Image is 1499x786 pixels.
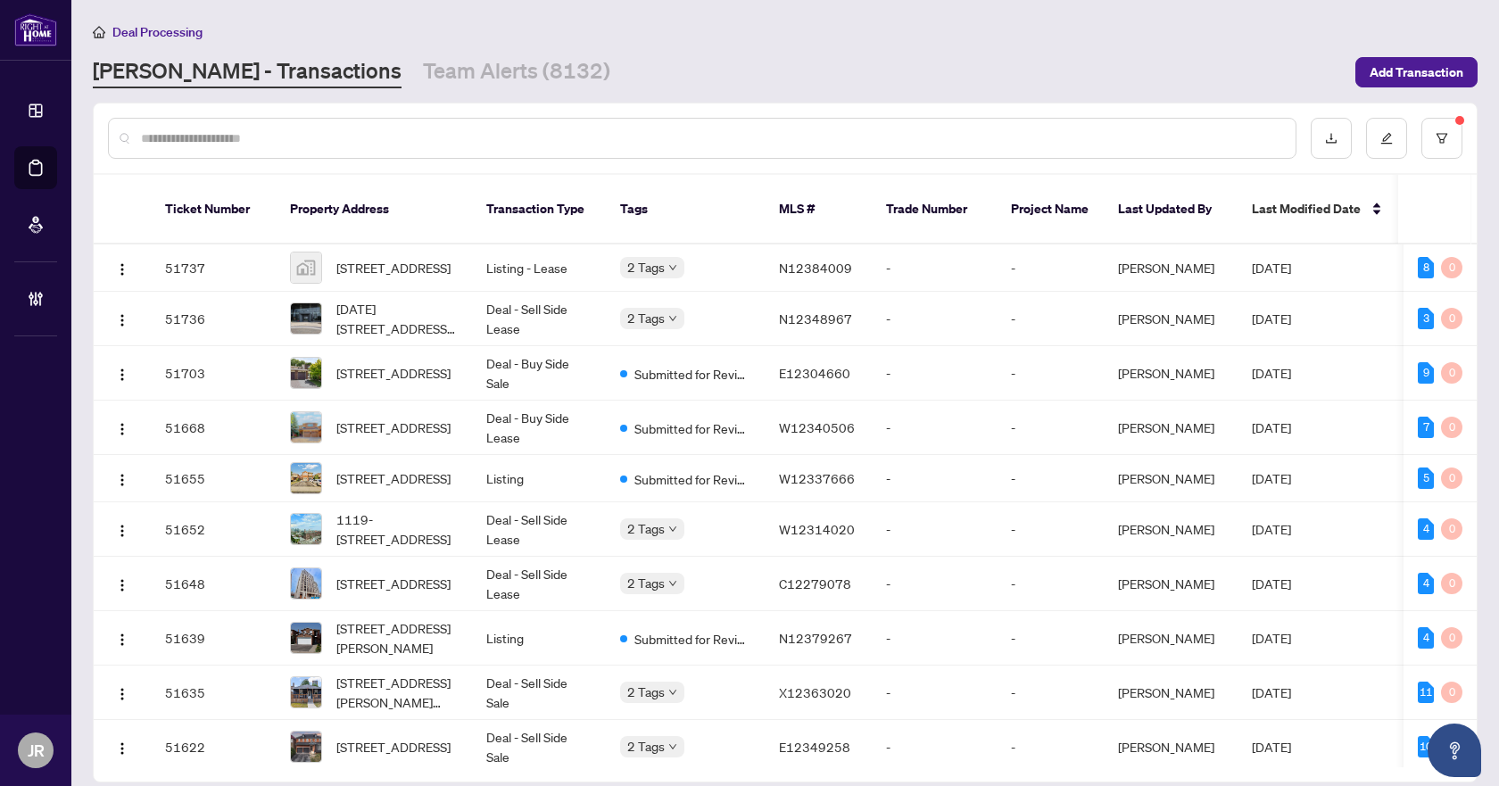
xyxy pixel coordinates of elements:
div: 7 [1418,417,1434,438]
div: 5 [1418,467,1434,489]
td: - [872,244,997,292]
span: JR [28,738,45,763]
th: Property Address [276,175,472,244]
span: X12363020 [779,684,851,700]
td: - [872,346,997,401]
img: thumbnail-img [291,677,321,707]
span: down [668,742,677,751]
td: [PERSON_NAME] [1104,666,1238,720]
button: Logo [108,624,137,652]
td: - [997,502,1104,557]
td: [PERSON_NAME] [1104,557,1238,611]
td: [PERSON_NAME] [1104,244,1238,292]
img: thumbnail-img [291,463,321,493]
div: 0 [1441,682,1462,703]
td: Deal - Buy Side Sale [472,346,606,401]
td: - [997,611,1104,666]
img: Logo [115,368,129,382]
img: thumbnail-img [291,732,321,762]
td: [PERSON_NAME] [1104,401,1238,455]
span: [DATE] [1252,575,1291,592]
span: 2 Tags [627,518,665,539]
td: Deal - Sell Side Lease [472,557,606,611]
th: Project Name [997,175,1104,244]
div: 0 [1441,518,1462,540]
a: Team Alerts (8132) [423,56,610,88]
span: [DATE][STREET_ADDRESS][PERSON_NAME] [336,299,458,338]
td: Deal - Sell Side Lease [472,502,606,557]
td: 51703 [151,346,276,401]
button: edit [1366,118,1407,159]
span: [STREET_ADDRESS] [336,574,451,593]
td: [PERSON_NAME] [1104,346,1238,401]
td: [PERSON_NAME] [1104,502,1238,557]
th: Last Modified Date [1238,175,1398,244]
div: 0 [1441,467,1462,489]
img: Logo [115,422,129,436]
span: C12279078 [779,575,851,592]
td: - [872,292,997,346]
td: - [872,720,997,774]
img: thumbnail-img [291,252,321,283]
span: [DATE] [1252,630,1291,646]
img: logo [14,13,57,46]
button: download [1311,118,1352,159]
td: 51652 [151,502,276,557]
div: 8 [1418,257,1434,278]
span: [DATE] [1252,521,1291,537]
img: thumbnail-img [291,358,321,388]
td: [PERSON_NAME] [1104,455,1238,502]
span: [DATE] [1252,470,1291,486]
div: 4 [1418,518,1434,540]
span: W12314020 [779,521,855,537]
span: [DATE] [1252,739,1291,755]
td: 51622 [151,720,276,774]
div: 4 [1418,627,1434,649]
img: Logo [115,473,129,487]
span: [STREET_ADDRESS][PERSON_NAME][PERSON_NAME] [336,673,458,712]
span: Submitted for Review [634,418,750,438]
td: - [872,666,997,720]
span: Submitted for Review [634,629,750,649]
td: [PERSON_NAME] [1104,292,1238,346]
span: Add Transaction [1370,58,1463,87]
button: Add Transaction [1355,57,1478,87]
button: Open asap [1428,724,1481,777]
div: 0 [1441,308,1462,329]
button: Logo [108,515,137,543]
span: home [93,26,105,38]
td: Deal - Sell Side Lease [472,292,606,346]
td: 51635 [151,666,276,720]
td: - [997,292,1104,346]
img: Logo [115,262,129,277]
img: Logo [115,741,129,756]
td: - [997,455,1104,502]
span: Deal Processing [112,24,203,40]
td: Listing [472,611,606,666]
td: [PERSON_NAME] [1104,720,1238,774]
span: W12337666 [779,470,855,486]
span: down [668,688,677,697]
td: - [872,455,997,502]
button: Logo [108,253,137,282]
span: [STREET_ADDRESS] [336,418,451,437]
img: Logo [115,687,129,701]
img: thumbnail-img [291,412,321,443]
span: Submitted for Review [634,364,750,384]
td: 51639 [151,611,276,666]
img: thumbnail-img [291,303,321,334]
span: [DATE] [1252,419,1291,435]
td: - [872,502,997,557]
th: MLS # [765,175,872,244]
span: down [668,263,677,272]
td: - [997,557,1104,611]
span: 2 Tags [627,308,665,328]
td: - [997,720,1104,774]
span: E12349258 [779,739,850,755]
img: Logo [115,578,129,592]
span: 2 Tags [627,682,665,702]
img: thumbnail-img [291,514,321,544]
span: W12340506 [779,419,855,435]
span: 2 Tags [627,257,665,277]
td: Deal - Sell Side Sale [472,666,606,720]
